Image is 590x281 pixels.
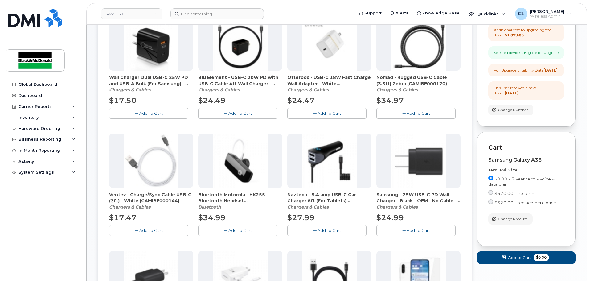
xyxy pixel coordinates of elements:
div: Samsung Galaxy A36 [488,157,564,163]
div: Quicklinks [465,8,510,20]
span: $24.99 [376,213,404,222]
div: Selected device is Eligible for upgrade [494,50,559,55]
button: Add To Cart [198,225,277,236]
span: Bluetooth Motorola - HK255 Bluetooth Headset (CABTBE000046) [198,192,282,204]
span: Add To Cart [228,228,252,233]
a: B&M - B.C. [101,8,162,19]
button: Add To Cart [376,108,456,119]
div: Candice Leung [511,8,575,20]
button: Add To Cart [109,225,188,236]
input: $620.00 - no term [488,190,493,195]
button: Change Product [488,213,533,224]
span: Add To Cart [228,111,252,116]
em: Chargers & Cables [376,204,418,210]
span: Alerts [395,10,408,16]
button: Add To Cart [198,108,277,119]
span: Add To Cart [318,111,341,116]
span: Otterbox - USB-C 18W Fast Charge Wall Adapter - White (CAHCAP000074) [287,74,371,87]
span: $0.00 - 3 year term - voice & data plan [488,176,555,187]
button: Add To Cart [376,225,456,236]
div: Naztech - 5.4 amp USB-C Car Charger 8ft (For Tablets) (CACCHI000067) [287,192,371,210]
em: Chargers & Cables [198,87,240,93]
em: Bluetooth [198,204,221,210]
span: Wall Charger Dual USB-C 25W PD and USB-A Bulk (For Samsung) - Black (CAHCBE000093) [109,74,193,87]
span: Add To Cart [139,228,163,233]
a: Knowledge Base [413,7,464,19]
span: Samsung - 25W USB-C PD Wall Charger - Black - OEM - No Cable - (CAHCPZ000081) [376,192,461,204]
span: Blu Element - USB-C 20W PD with USB-C Cable 4ft Wall Charger - Black (CAHCPZ000096) [198,74,282,87]
div: This user received a new device [494,85,559,96]
span: [PERSON_NAME] [530,9,564,14]
span: Change Number [498,107,528,113]
span: CL [518,10,525,18]
img: accessory36552.JPG [124,134,178,188]
span: Add To Cart [318,228,341,233]
input: $0.00 - 3 year term - voice & data plan [488,176,493,180]
span: $34.97 [376,96,404,105]
em: Chargers & Cables [287,204,329,210]
span: Ventev - Charge/Sync Cable USB-C (3ft) - White (CAMIBE000144) [109,192,193,204]
div: Wall Charger Dual USB-C 25W PD and USB-A Bulk (For Samsung) - Black (CAHCBE000093) [109,74,193,93]
div: Additional cost to upgrading the device [494,27,559,38]
span: $17.50 [109,96,137,105]
span: Quicklinks [476,11,499,16]
span: Support [364,10,382,16]
span: $34.99 [198,213,226,222]
span: $24.49 [198,96,226,105]
span: Add To Cart [139,111,163,116]
span: Add To Cart [407,228,430,233]
button: Add To Cart [287,108,367,119]
img: accessory36556.JPG [302,134,357,188]
strong: [DATE] [505,91,519,95]
a: Support [355,7,386,19]
strong: [DATE] [543,68,558,72]
img: accessory36347.JPG [213,16,268,71]
span: Wireless Admin [530,14,564,19]
button: Change Number [488,105,533,115]
span: Nomad - Rugged USB-C Cable (3.3ft) Zebra (CAMIBE000170) [376,74,461,87]
div: Otterbox - USB-C 18W Fast Charge Wall Adapter - White (CAHCAP000074) [287,74,371,93]
span: Add To Cart [407,111,430,116]
em: Chargers & Cables [376,87,418,93]
button: Add To Cart [109,108,188,119]
span: $27.99 [287,213,315,222]
div: Term and Size [488,168,564,173]
input: $620.00 - replacement price [488,199,493,204]
span: Naztech - 5.4 amp USB-C Car Charger 8ft (For Tablets) (CACCHI000067) [287,192,371,204]
span: Add to Cart [508,255,531,261]
button: Add to Cart $0.00 [477,251,576,264]
div: Ventev - Charge/Sync Cable USB-C (3ft) - White (CAMIBE000144) [109,192,193,210]
span: $24.47 [287,96,315,105]
em: Chargers & Cables [287,87,329,93]
img: accessory36907.JPG [124,16,178,71]
div: Nomad - Rugged USB-C Cable (3.3ft) Zebra (CAMIBE000170) [376,74,461,93]
img: accessory36681.JPG [302,16,357,71]
img: accessory36212.JPG [213,134,268,188]
strong: $1,079.05 [505,33,524,37]
div: Blu Element - USB-C 20W PD with USB-C Cable 4ft Wall Charger - Black (CAHCPZ000096) [198,74,282,93]
button: Add To Cart [287,225,367,236]
div: Bluetooth Motorola - HK255 Bluetooth Headset (CABTBE000046) [198,192,282,210]
img: accessory36548.JPG [391,16,446,71]
img: accessory36708.JPG [391,134,446,188]
span: $620.00 - replacement price [494,200,556,205]
span: Knowledge Base [422,10,460,16]
em: Chargers & Cables [109,87,150,93]
span: $17.47 [109,213,137,222]
input: Find something... [170,8,264,19]
a: Alerts [386,7,413,19]
p: Cart [488,143,564,152]
span: $0.00 [534,254,549,261]
span: Change Product [498,216,527,222]
span: $620.00 - no term [494,191,534,196]
div: Full Upgrade Eligibility Date [494,68,558,73]
em: Chargers & Cables [109,204,150,210]
div: Samsung - 25W USB-C PD Wall Charger - Black - OEM - No Cable - (CAHCPZ000081) [376,192,461,210]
